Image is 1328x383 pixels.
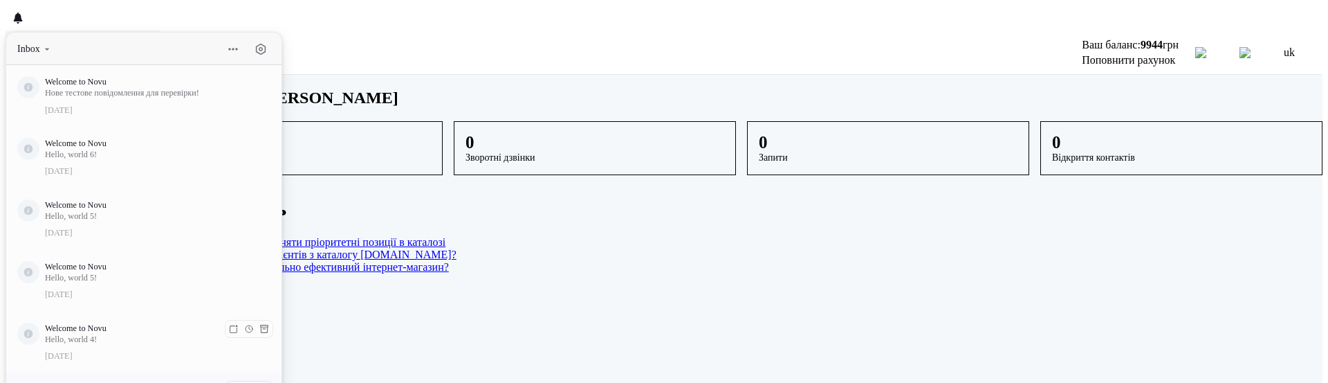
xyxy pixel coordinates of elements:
[17,76,39,98] img: info.svg
[1052,152,1311,163] span: Відкриття контактів
[45,289,261,300] div: [DATE]
[160,261,1322,274] a: Як налаштувати максимально ефективний інтернет-магазин?
[160,236,1322,249] a: Рекламні кампанії: як зайняти пріоритетні позиції в каталозі
[759,133,768,152] span: 0
[45,227,261,238] div: [DATE]
[1239,47,1251,58] img: help.svg
[1141,39,1163,51] b: 9944
[17,43,53,56] button: Inbox
[45,199,261,211] p: Welcome to Novu
[45,211,261,222] p: Hello, world 5!
[45,334,261,345] p: Hello, world 4!
[1267,30,1311,75] button: uk
[45,76,261,87] p: Welcome to Novu
[17,323,39,345] img: info.svg
[45,87,261,98] p: Нове тестове повідомлення для перевірки!
[759,152,1017,163] span: Запити
[1082,54,1175,66] a: Поповнити рахунок
[17,138,39,160] img: info.svg
[465,133,474,152] span: 0
[45,272,261,283] p: Hello, world 5!
[172,152,431,163] span: Онлайн-замовлення
[45,149,261,160] p: Hello, world 6!
[17,261,39,283] img: info.svg
[45,138,261,149] p: Welcome to Novu
[45,323,261,334] p: Welcome to Novu
[1052,133,1061,152] span: 0
[17,43,40,56] span: Inbox
[160,249,1322,261] a: Як отримувати більше клієнтів з каталогу [DOMAIN_NAME]?
[1195,47,1206,58] img: user.svg
[17,199,39,222] img: info.svg
[1082,37,1179,53] div: Ваш баланс: грн
[45,166,261,177] div: [DATE]
[45,350,261,362] div: [DATE]
[160,195,1322,221] h1: Центр знань
[160,89,1322,107] h1: Доброго дня, [PERSON_NAME]
[45,105,261,116] div: [DATE]
[465,152,724,163] span: Зворотні дзвінки
[1284,46,1295,59] span: uk
[45,261,261,272] p: Welcome to Novu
